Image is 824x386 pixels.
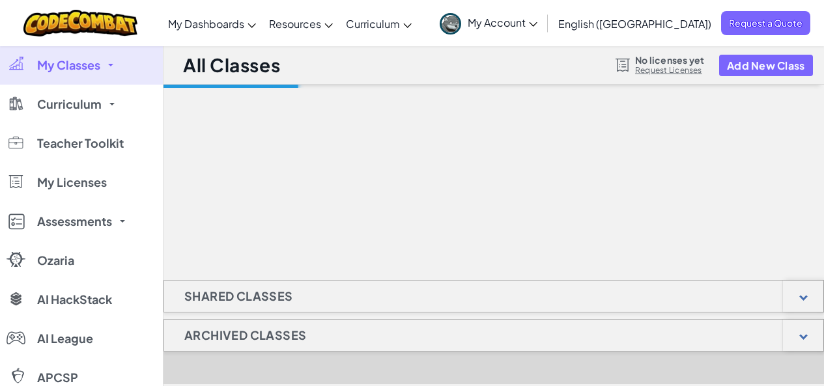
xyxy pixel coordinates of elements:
span: AI League [37,333,93,344]
span: Teacher Toolkit [37,137,124,149]
span: Curriculum [346,17,400,31]
img: avatar [440,13,461,34]
span: No licenses yet [635,55,704,65]
span: Ozaria [37,255,74,266]
span: Curriculum [37,98,102,110]
a: Request Licenses [635,65,704,76]
a: Request a Quote [721,11,810,35]
span: My Account [468,16,537,29]
h1: Archived Classes [164,319,326,352]
span: English ([GEOGRAPHIC_DATA]) [558,17,711,31]
a: Resources [263,6,339,41]
h1: Shared Classes [164,280,313,312]
span: My Classes [37,59,100,71]
a: Curriculum [339,6,418,41]
a: English ([GEOGRAPHIC_DATA]) [552,6,718,41]
span: Assessments [37,215,112,227]
a: My Dashboards [162,6,263,41]
a: My Account [433,3,544,44]
span: My Dashboards [168,17,244,31]
h1: All Classes [183,53,280,77]
span: My Licenses [37,176,107,188]
button: Add New Class [719,55,813,76]
span: AI HackStack [37,294,112,305]
img: CodeCombat logo [23,10,137,36]
span: Resources [269,17,321,31]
